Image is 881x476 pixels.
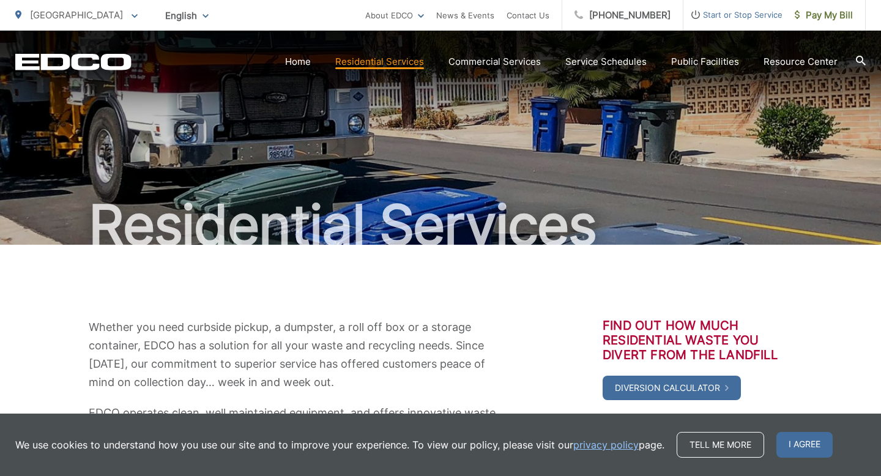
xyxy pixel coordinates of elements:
span: [GEOGRAPHIC_DATA] [30,9,123,21]
a: Contact Us [507,8,549,23]
a: Resource Center [764,54,838,69]
h3: Find out how much residential waste you divert from the landfill [603,318,792,362]
span: I agree [776,432,833,458]
a: EDCD logo. Return to the homepage. [15,53,132,70]
a: Commercial Services [448,54,541,69]
a: Tell me more [677,432,764,458]
p: Whether you need curbside pickup, a dumpster, a roll off box or a storage container, EDCO has a s... [89,318,499,392]
a: Residential Services [335,54,424,69]
span: Pay My Bill [795,8,853,23]
a: About EDCO [365,8,424,23]
span: English [156,5,218,26]
a: Public Facilities [671,54,739,69]
a: News & Events [436,8,494,23]
h1: Residential Services [15,195,866,256]
p: We use cookies to understand how you use our site and to improve your experience. To view our pol... [15,437,664,452]
a: Service Schedules [565,54,647,69]
a: Diversion Calculator [603,376,741,400]
a: Home [285,54,311,69]
a: privacy policy [573,437,639,452]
